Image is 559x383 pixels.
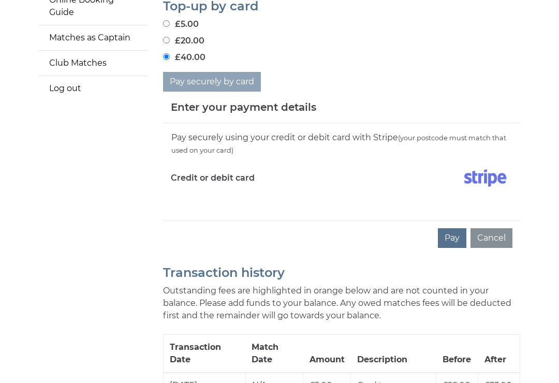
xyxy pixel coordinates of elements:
th: After [478,335,520,373]
input: £5.00 [163,20,170,27]
h2: Transaction history [163,266,520,279]
p: Outstanding fees are highlighted in orange below and are not counted in your balance. Please add ... [163,285,520,322]
th: Transaction Date [164,335,246,373]
th: Match Date [245,335,303,373]
button: Cancel [470,228,512,248]
a: Log out [39,76,148,101]
input: £20.00 [163,37,170,43]
th: Amount [303,335,351,373]
a: Club Matches [39,51,148,76]
button: Pay securely by card [163,72,261,92]
label: £40.00 [163,51,205,64]
input: £40.00 [163,53,170,60]
div: Pay securely using your credit or debit card with Stripe [171,131,512,157]
label: £20.00 [163,35,204,47]
label: £5.00 [163,18,199,31]
th: Description [351,335,436,373]
label: Credit or debit card [171,165,255,191]
h5: Enter your payment details [171,99,316,115]
button: Pay [438,228,466,248]
a: Matches as Captain [39,25,148,50]
th: Before [436,335,478,373]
